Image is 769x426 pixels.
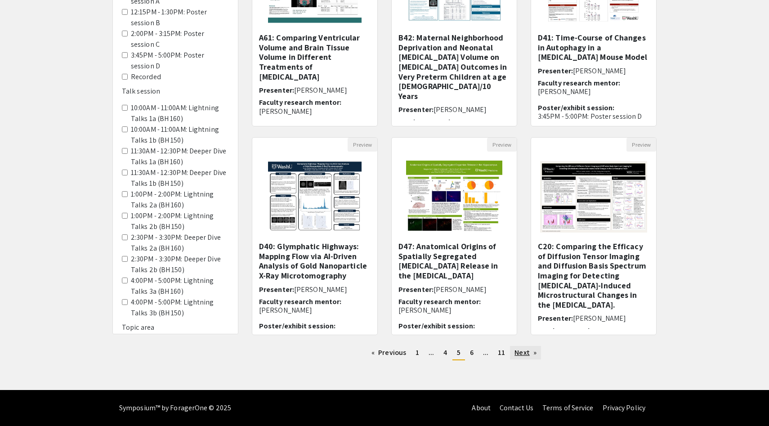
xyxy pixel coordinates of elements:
[397,152,511,242] img: <p>D47: Anatomical Origins of Spatially Segregated Dopamine Release in the Hippocampus</p>
[538,242,649,309] h5: C20: Comparing the Efficacy of Diffusion Tensor Imaging and Diffusion Basis Spectrum Imaging for ...
[498,348,505,357] span: 11
[391,137,517,335] div: Open Presentation <p>D47: Anatomical Origins of Spatially Segregated Dopamine Release in the Hipp...
[259,33,371,81] h5: A61: Comparing Ventricular Volume and Brain Tissue Volume in Different Treatments of [MEDICAL_DATA]
[131,189,229,211] label: 1:00PM - 2:00PM: Lightning Talks 2a (BH 160)
[626,138,656,152] button: Preview
[398,306,510,314] p: [PERSON_NAME]
[259,152,370,242] img: <p>D40: Glymphatic Highways: Mapping Flow via AI-Driven Analysis of Gold Nanoparticle X-Ray Micro...
[416,348,419,357] span: 1
[398,242,510,280] h5: D47: Anatomical Origins of Spatially Segregated [MEDICAL_DATA] Release in the [MEDICAL_DATA]
[7,386,38,419] iframe: Chat
[252,346,657,360] ul: Pagination
[398,105,510,114] h6: Presenter:
[470,348,474,357] span: 6
[259,297,341,306] span: Faculty research mentor:
[131,146,229,167] label: 11:30AM - 12:30PM: Deeper Dive Talks 1a (BH 160)
[294,85,347,95] span: [PERSON_NAME]
[429,348,434,357] span: ...
[131,7,229,28] label: 12:15PM - 1:30PM: Poster session B
[294,285,347,294] span: [PERSON_NAME]
[538,112,649,121] p: 3:45PM - 5:00PM: Poster session D
[259,242,371,280] h5: D40: Glymphatic Highways: Mapping Flow via AI-Driven Analysis of Gold Nanoparticle X-Ray Microtom...
[538,78,620,88] span: Faculty research mentor:
[398,297,481,306] span: Faculty research mentor:
[538,326,620,336] span: Faculty research mentor:
[259,86,371,94] h6: Presenter:
[542,403,594,413] a: Terms of Service
[434,105,487,114] span: [PERSON_NAME]
[131,297,229,318] label: 4:00PM - 5:00PM: Lightning Talks 3b (BH 150)
[457,348,461,357] span: 5
[259,107,371,116] p: [PERSON_NAME]
[531,152,656,242] img: <p>C20: Comparing the Efficacy of Diffusion Tensor Imaging and Diffusion Basis Spectrum Imaging f...
[538,33,649,62] h5: D41: Time-Course of Changes in Autophagy in a [MEDICAL_DATA] Mouse Model
[538,67,649,75] h6: Presenter:
[259,98,341,107] span: Faculty research mentor:
[398,321,475,331] span: Poster/exhibit session:
[259,285,371,294] h6: Presenter:
[131,211,229,232] label: 1:00PM - 2:00PM: Lightning Talks 2b (BH 150)
[398,117,481,127] span: Faculty research mentor:
[434,285,487,294] span: [PERSON_NAME]
[367,346,411,359] a: Previous page
[538,87,649,96] p: [PERSON_NAME]
[398,285,510,294] h6: Presenter:
[131,28,229,50] label: 2:00PM - 3:15PM: Poster session C
[348,138,377,152] button: Preview
[603,403,645,413] a: Privacy Policy
[538,103,614,112] span: Poster/exhibit session:
[472,403,491,413] a: About
[131,72,161,82] label: Recorded
[119,390,231,426] div: Symposium™ by ForagerOne © 2025
[131,275,229,297] label: 4:00PM - 5:00PM: Lightning Talks 3a (BH 160)
[131,124,229,146] label: 10:00AM - 11:00AM: Lightning Talks 1b (BH 150)
[122,87,229,95] h6: Talk session
[131,254,229,275] label: 2:30PM - 3:30PM: Deeper Dive Talks 2b (BH 150)
[573,314,626,323] span: [PERSON_NAME]
[252,137,378,335] div: Open Presentation <p>D40: Glymphatic Highways: Mapping Flow via AI-Driven Analysis of Gold Nanopa...
[538,314,649,323] h6: Presenter:
[487,138,517,152] button: Preview
[398,33,510,101] h5: B42: Maternal Neighborhood Deprivation and Neonatal [MEDICAL_DATA] Volume on [MEDICAL_DATA] Outco...
[131,232,229,254] label: 2:30PM - 3:30PM: Deeper Dive Talks 2a (BH 160)
[510,346,541,359] a: Next page
[259,321,335,331] span: Poster/exhibit session:
[131,103,229,124] label: 10:00AM - 11:00AM: Lightning Talks 1a (BH 160)
[531,137,657,335] div: Open Presentation <p>C20: Comparing the Efficacy of Diffusion Tensor Imaging and Diffusion Basis ...
[122,323,229,332] h6: Topic area
[131,50,229,72] label: 3:45PM - 5:00PM: Poster session D
[259,306,371,314] p: [PERSON_NAME]
[573,66,626,76] span: [PERSON_NAME]
[131,167,229,189] label: 11:30AM - 12:30PM: Deeper Dive Talks 1b (BH 150)
[443,348,447,357] span: 4
[483,348,488,357] span: ...
[500,403,533,413] a: Contact Us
